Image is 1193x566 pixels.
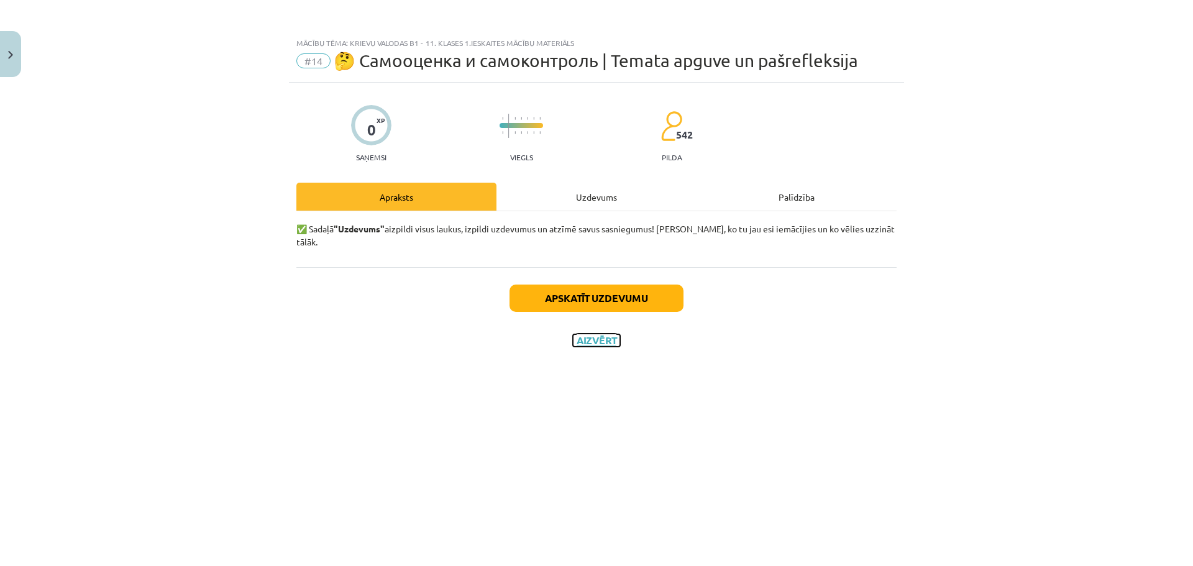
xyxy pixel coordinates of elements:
img: icon-short-line-57e1e144782c952c97e751825c79c345078a6d821885a25fce030b3d8c18986b.svg [514,117,516,120]
img: icon-short-line-57e1e144782c952c97e751825c79c345078a6d821885a25fce030b3d8c18986b.svg [539,117,541,120]
img: icon-long-line-d9ea69661e0d244f92f715978eff75569469978d946b2353a9bb055b3ed8787d.svg [508,114,510,138]
button: Apskatīt uzdevumu [510,285,683,312]
img: icon-short-line-57e1e144782c952c97e751825c79c345078a6d821885a25fce030b3d8c18986b.svg [527,131,528,134]
span: 542 [676,129,693,140]
strong: "Uzdevums" [334,223,385,234]
img: icon-short-line-57e1e144782c952c97e751825c79c345078a6d821885a25fce030b3d8c18986b.svg [502,131,503,134]
div: Palīdzība [697,183,897,211]
img: students-c634bb4e5e11cddfef0936a35e636f08e4e9abd3cc4e673bd6f9a4125e45ecb1.svg [660,111,682,142]
p: Viegls [510,153,533,162]
button: Aizvērt [573,334,620,347]
img: icon-short-line-57e1e144782c952c97e751825c79c345078a6d821885a25fce030b3d8c18986b.svg [539,131,541,134]
p: pilda [662,153,682,162]
p: ✅ Sadaļā aizpildi visus laukus, izpildi uzdevumus un atzīmē savus sasniegumus! [PERSON_NAME], ko ... [296,222,897,249]
img: icon-short-line-57e1e144782c952c97e751825c79c345078a6d821885a25fce030b3d8c18986b.svg [521,131,522,134]
img: icon-short-line-57e1e144782c952c97e751825c79c345078a6d821885a25fce030b3d8c18986b.svg [502,117,503,120]
img: icon-short-line-57e1e144782c952c97e751825c79c345078a6d821885a25fce030b3d8c18986b.svg [521,117,522,120]
img: icon-short-line-57e1e144782c952c97e751825c79c345078a6d821885a25fce030b3d8c18986b.svg [514,131,516,134]
p: Saņemsi [351,153,391,162]
img: icon-short-line-57e1e144782c952c97e751825c79c345078a6d821885a25fce030b3d8c18986b.svg [533,131,534,134]
img: icon-short-line-57e1e144782c952c97e751825c79c345078a6d821885a25fce030b3d8c18986b.svg [533,117,534,120]
img: icon-short-line-57e1e144782c952c97e751825c79c345078a6d821885a25fce030b3d8c18986b.svg [527,117,528,120]
span: #14 [296,53,331,68]
span: 🤔 Самооценка и самоконтроль | Temata apguve un pašrefleksija [334,50,858,71]
span: XP [377,117,385,124]
div: Mācību tēma: Krievu valodas b1 - 11. klases 1.ieskaites mācību materiāls [296,39,897,47]
div: Uzdevums [496,183,697,211]
div: Apraksts [296,183,496,211]
div: 0 [367,121,376,139]
img: icon-close-lesson-0947bae3869378f0d4975bcd49f059093ad1ed9edebbc8119c70593378902aed.svg [8,51,13,59]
